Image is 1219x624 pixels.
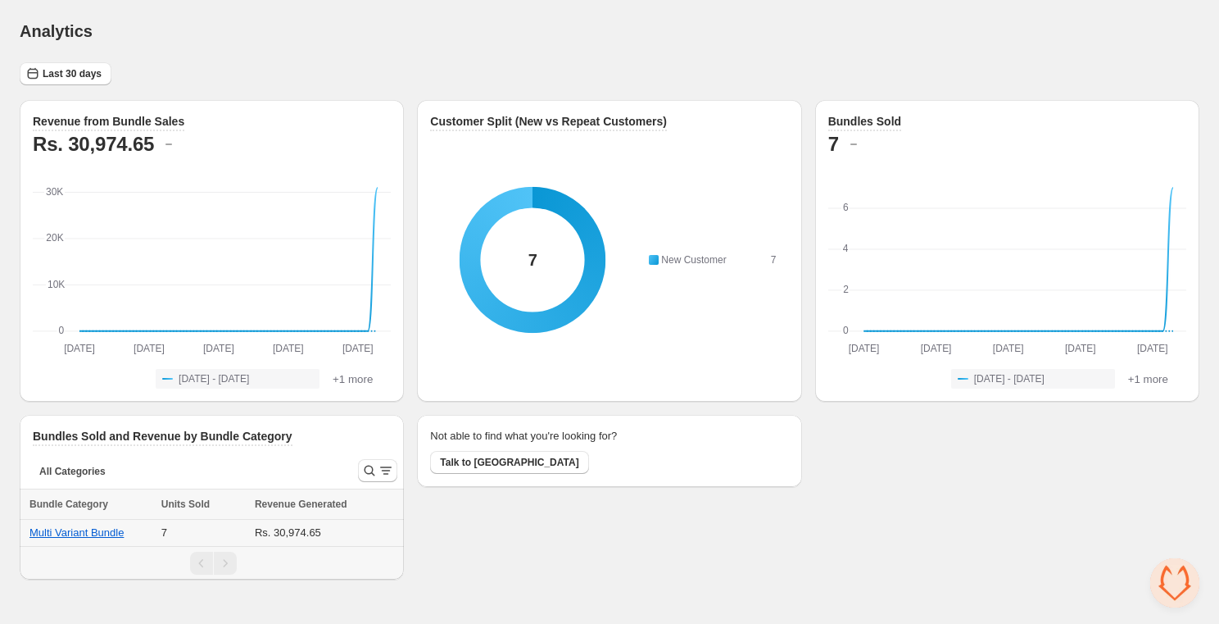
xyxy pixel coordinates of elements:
[828,131,839,157] h2: 7
[658,251,769,269] td: New Customer
[358,459,397,482] button: Search and filter results
[328,369,378,389] button: +1 more
[46,186,63,198] text: 30K
[64,343,95,354] text: [DATE]
[33,131,154,157] h2: Rs. 30,974.65
[29,496,152,512] div: Bundle Category
[255,526,321,539] span: Rs. 30,974.65
[20,21,93,41] h1: Analytics
[255,496,347,512] span: Revenue Generated
[828,113,901,130] h3: Bundles Sold
[29,526,124,539] button: Multi Variant Bundle
[20,62,111,85] button: Last 30 days
[342,343,374,354] text: [DATE]
[39,465,106,478] span: All Categories
[20,546,404,580] nav: Pagination
[58,325,64,336] text: 0
[255,496,364,512] button: Revenue Generated
[843,325,849,336] text: 0
[1065,343,1096,354] text: [DATE]
[430,451,588,474] button: Talk to [GEOGRAPHIC_DATA]
[974,372,1045,385] span: [DATE] - [DATE]
[430,428,617,444] h2: Not able to find what you're looking for?
[843,202,849,213] text: 6
[661,254,726,266] span: New Customer
[161,496,210,512] span: Units Sold
[848,343,879,354] text: [DATE]
[993,343,1024,354] text: [DATE]
[430,113,667,130] h3: Customer Split (New vs Repeat Customers)
[203,343,234,354] text: [DATE]
[842,243,848,254] text: 4
[179,372,249,385] span: [DATE] - [DATE]
[33,428,292,444] h3: Bundles Sold and Revenue by Bundle Category
[33,113,184,130] h3: Revenue from Bundle Sales
[843,284,849,295] text: 2
[1150,558,1199,608] div: Open chat
[43,67,102,80] span: Last 30 days
[156,369,319,389] button: [DATE] - [DATE]
[134,343,165,354] text: [DATE]
[440,456,578,469] span: Talk to [GEOGRAPHIC_DATA]
[161,526,167,539] span: 7
[46,232,63,244] text: 20K
[1137,343,1168,354] text: [DATE]
[273,343,304,354] text: [DATE]
[48,279,65,290] text: 10K
[161,496,226,512] button: Units Sold
[771,254,777,266] span: 7
[920,343,951,354] text: [DATE]
[1123,369,1173,389] button: +1 more
[951,369,1115,389] button: [DATE] - [DATE]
